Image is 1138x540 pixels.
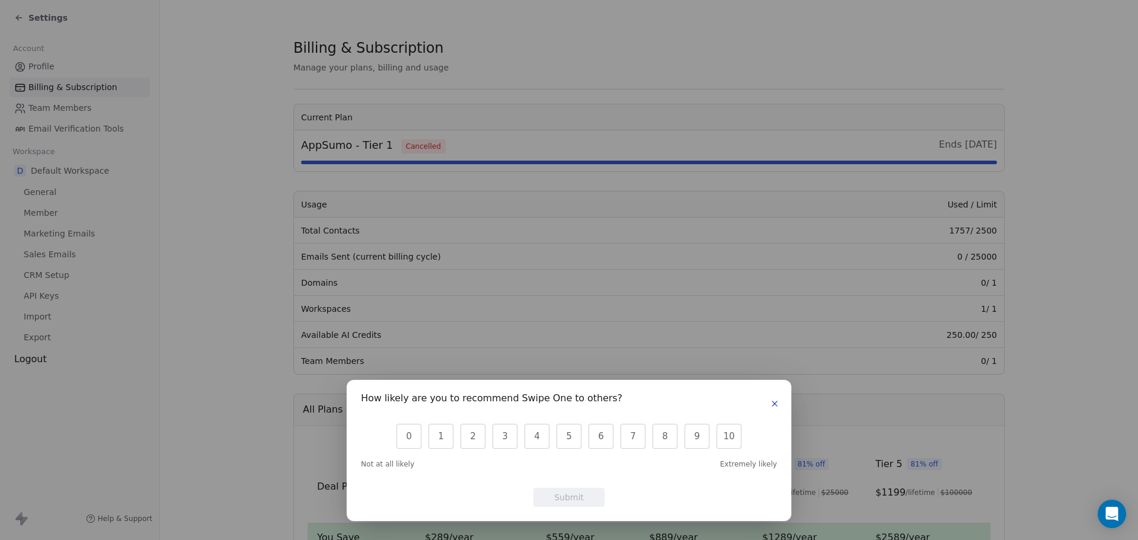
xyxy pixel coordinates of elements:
[685,424,709,449] button: 9
[461,424,485,449] button: 2
[397,424,421,449] button: 0
[361,459,414,469] span: Not at all likely
[720,459,777,469] span: Extremely likely
[653,424,677,449] button: 8
[717,424,741,449] button: 10
[493,424,517,449] button: 3
[429,424,453,449] button: 1
[533,488,605,507] button: Submit
[525,424,549,449] button: 4
[557,424,581,449] button: 5
[361,394,622,406] h1: How likely are you to recommend Swipe One to others?
[621,424,645,449] button: 7
[589,424,613,449] button: 6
